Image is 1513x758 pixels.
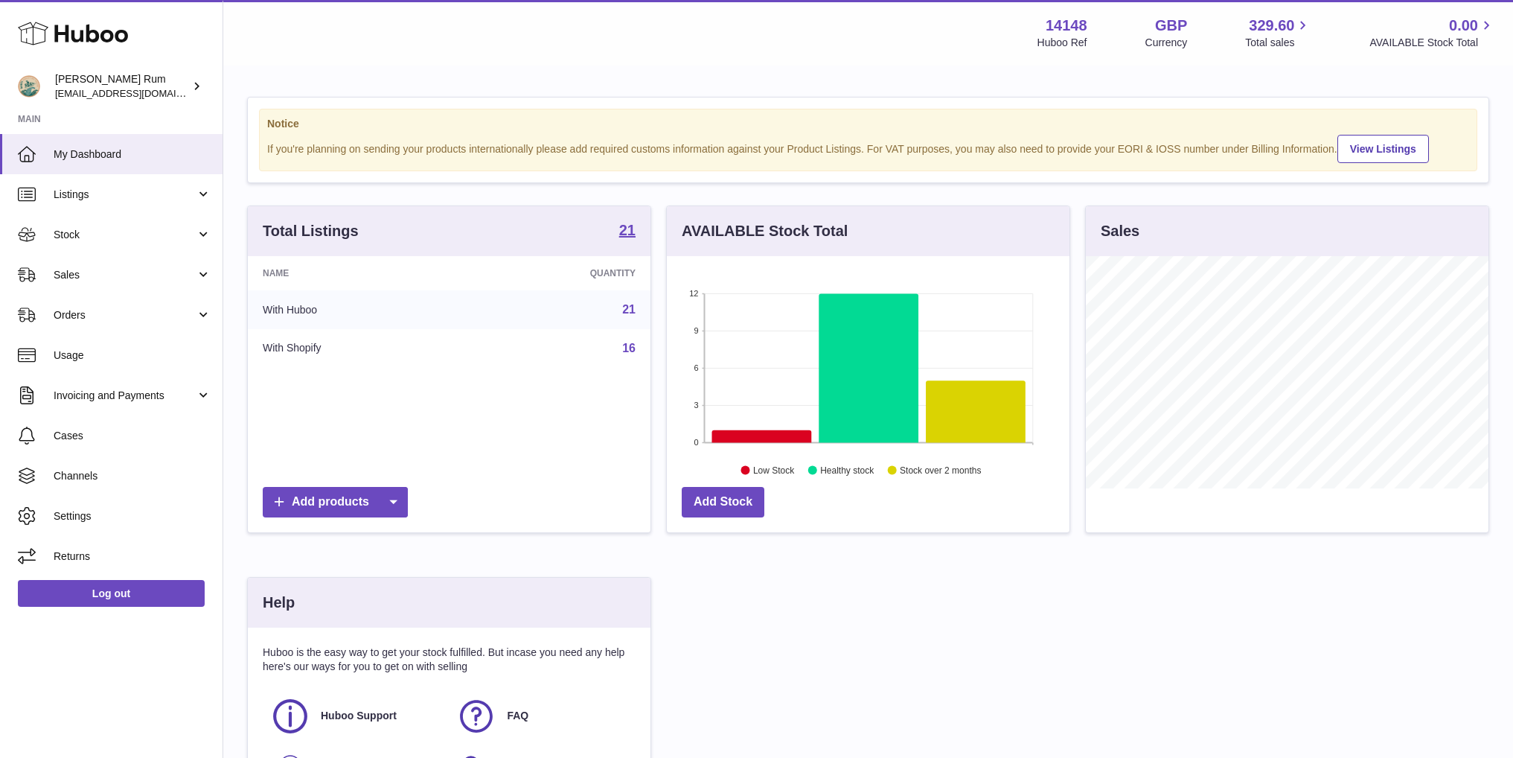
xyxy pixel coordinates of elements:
[54,188,196,202] span: Listings
[507,709,528,723] span: FAQ
[465,256,650,290] th: Quantity
[682,487,764,517] a: Add Stock
[54,429,211,443] span: Cases
[263,221,359,241] h3: Total Listings
[248,256,465,290] th: Name
[1145,36,1188,50] div: Currency
[682,221,848,241] h3: AVAILABLE Stock Total
[1046,16,1087,36] strong: 14148
[622,303,636,316] a: 21
[1369,16,1495,50] a: 0.00 AVAILABLE Stock Total
[55,72,189,101] div: [PERSON_NAME] Rum
[54,348,211,363] span: Usage
[54,469,211,483] span: Channels
[900,465,981,476] text: Stock over 2 months
[54,308,196,322] span: Orders
[263,646,636,674] p: Huboo is the easy way to get your stock fulfilled. But incase you need any help here's our ways f...
[54,147,211,162] span: My Dashboard
[1155,16,1187,36] strong: GBP
[694,326,698,335] text: 9
[263,487,408,517] a: Add products
[619,223,636,238] strong: 21
[619,223,636,241] a: 21
[263,593,295,613] h3: Help
[456,696,627,736] a: FAQ
[54,509,211,523] span: Settings
[1249,16,1294,36] span: 329.60
[820,465,874,476] text: Healthy stock
[267,117,1469,131] strong: Notice
[1337,135,1429,163] a: View Listings
[267,133,1469,163] div: If you're planning on sending your products internationally please add required customs informati...
[694,363,698,372] text: 6
[248,329,465,368] td: With Shopify
[694,438,698,447] text: 0
[1369,36,1495,50] span: AVAILABLE Stock Total
[1037,36,1087,50] div: Huboo Ref
[622,342,636,354] a: 16
[1245,36,1311,50] span: Total sales
[55,87,219,99] span: [EMAIL_ADDRESS][DOMAIN_NAME]
[270,696,441,736] a: Huboo Support
[18,75,40,98] img: mail@bartirum.wales
[248,290,465,329] td: With Huboo
[18,580,205,607] a: Log out
[689,289,698,298] text: 12
[54,389,196,403] span: Invoicing and Payments
[1245,16,1311,50] a: 329.60 Total sales
[321,709,397,723] span: Huboo Support
[54,228,196,242] span: Stock
[694,401,698,410] text: 3
[1449,16,1478,36] span: 0.00
[54,268,196,282] span: Sales
[753,465,795,476] text: Low Stock
[54,550,211,564] span: Returns
[1101,221,1139,241] h3: Sales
